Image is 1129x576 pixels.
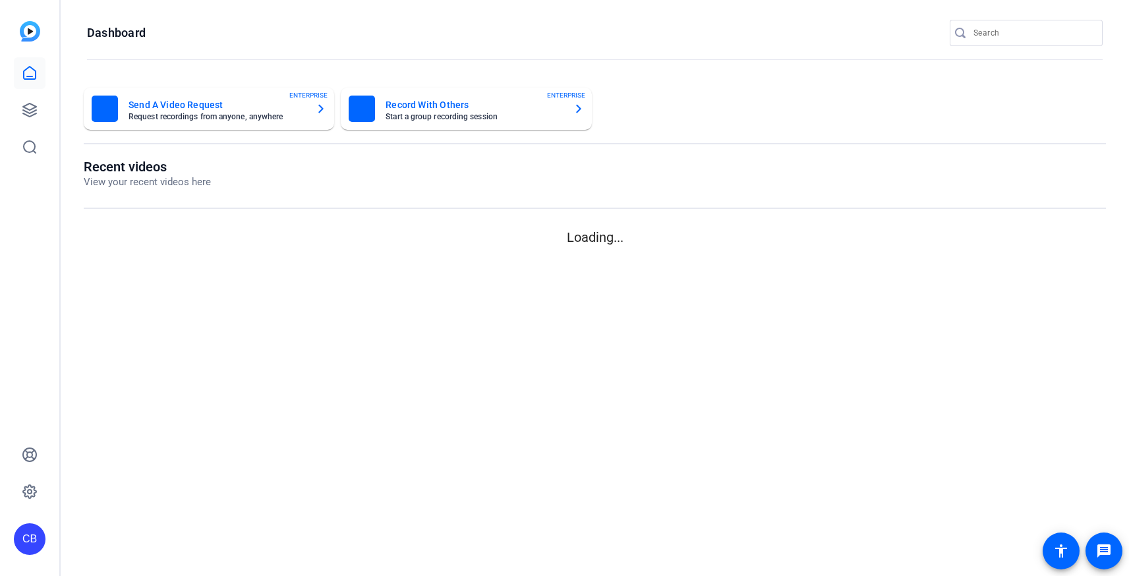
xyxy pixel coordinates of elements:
[386,113,562,121] mat-card-subtitle: Start a group recording session
[20,21,40,42] img: blue-gradient.svg
[289,90,328,100] span: ENTERPRISE
[87,25,146,41] h1: Dashboard
[84,175,211,190] p: View your recent videos here
[84,88,334,130] button: Send A Video RequestRequest recordings from anyone, anywhereENTERPRISE
[1096,543,1112,559] mat-icon: message
[129,97,305,113] mat-card-title: Send A Video Request
[84,227,1106,247] p: Loading...
[84,159,211,175] h1: Recent videos
[547,90,585,100] span: ENTERPRISE
[1053,543,1069,559] mat-icon: accessibility
[386,97,562,113] mat-card-title: Record With Others
[341,88,591,130] button: Record With OthersStart a group recording sessionENTERPRISE
[129,113,305,121] mat-card-subtitle: Request recordings from anyone, anywhere
[973,25,1092,41] input: Search
[14,523,45,555] div: CB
